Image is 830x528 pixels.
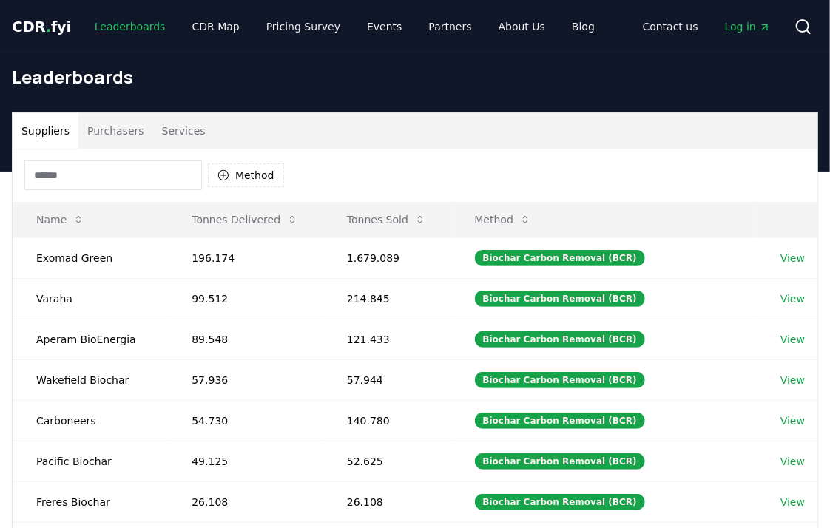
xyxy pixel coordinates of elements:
button: Method [208,163,284,187]
div: Biochar Carbon Removal (BCR) [475,250,645,266]
td: 57.944 [323,359,451,400]
td: Pacific Biochar [13,441,168,481]
button: Name [24,205,96,234]
a: Leaderboards [83,13,178,40]
a: Pricing Survey [254,13,352,40]
a: View [780,495,805,510]
td: 99.512 [168,278,323,319]
td: Wakefield Biochar [13,359,168,400]
td: Aperam BioEnergia [13,319,168,359]
a: Log in [713,13,783,40]
a: About Us [487,13,557,40]
td: Carboneers [13,400,168,441]
span: Log in [725,19,771,34]
nav: Main [631,13,783,40]
td: 196.174 [168,237,323,278]
td: 54.730 [168,400,323,441]
a: View [780,291,805,306]
td: 26.108 [168,481,323,522]
button: Method [463,205,544,234]
button: Tonnes Delivered [180,205,310,234]
td: Varaha [13,278,168,319]
button: Purchasers [78,113,153,149]
a: CDR Map [180,13,252,40]
td: Exomad Green [13,237,168,278]
a: View [780,373,805,387]
span: . [46,18,51,35]
span: CDR fyi [12,18,71,35]
td: 52.625 [323,441,451,481]
a: Events [355,13,414,40]
a: Contact us [631,13,710,40]
button: Suppliers [13,113,78,149]
a: Partners [417,13,484,40]
td: 57.936 [168,359,323,400]
td: 26.108 [323,481,451,522]
div: Biochar Carbon Removal (BCR) [475,413,645,429]
td: 140.780 [323,400,451,441]
h1: Leaderboards [12,65,818,89]
a: CDR.fyi [12,16,71,37]
td: 214.845 [323,278,451,319]
td: 1.679.089 [323,237,451,278]
button: Services [153,113,215,149]
a: View [780,332,805,347]
div: Biochar Carbon Removal (BCR) [475,291,645,307]
a: View [780,251,805,265]
td: 49.125 [168,441,323,481]
td: 121.433 [323,319,451,359]
div: Biochar Carbon Removal (BCR) [475,372,645,388]
a: View [780,454,805,469]
a: Blog [560,13,607,40]
td: Freres Biochar [13,481,168,522]
div: Biochar Carbon Removal (BCR) [475,494,645,510]
a: View [780,413,805,428]
nav: Main [83,13,607,40]
div: Biochar Carbon Removal (BCR) [475,331,645,348]
div: Biochar Carbon Removal (BCR) [475,453,645,470]
td: 89.548 [168,319,323,359]
button: Tonnes Sold [335,205,438,234]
